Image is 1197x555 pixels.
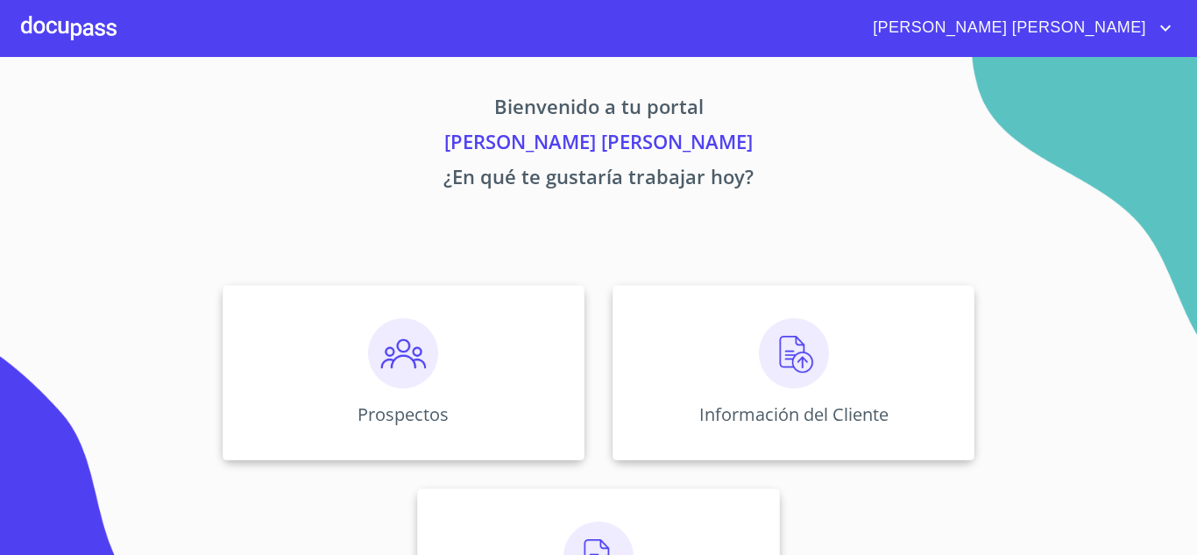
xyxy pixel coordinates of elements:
img: prospectos.png [368,318,438,388]
button: account of current user [860,14,1176,42]
p: Prospectos [358,402,449,426]
span: [PERSON_NAME] [PERSON_NAME] [860,14,1155,42]
p: Información del Cliente [699,402,889,426]
p: Bienvenido a tu portal [59,92,1138,127]
p: ¿En qué te gustaría trabajar hoy? [59,162,1138,197]
p: [PERSON_NAME] [PERSON_NAME] [59,127,1138,162]
img: carga.png [759,318,829,388]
